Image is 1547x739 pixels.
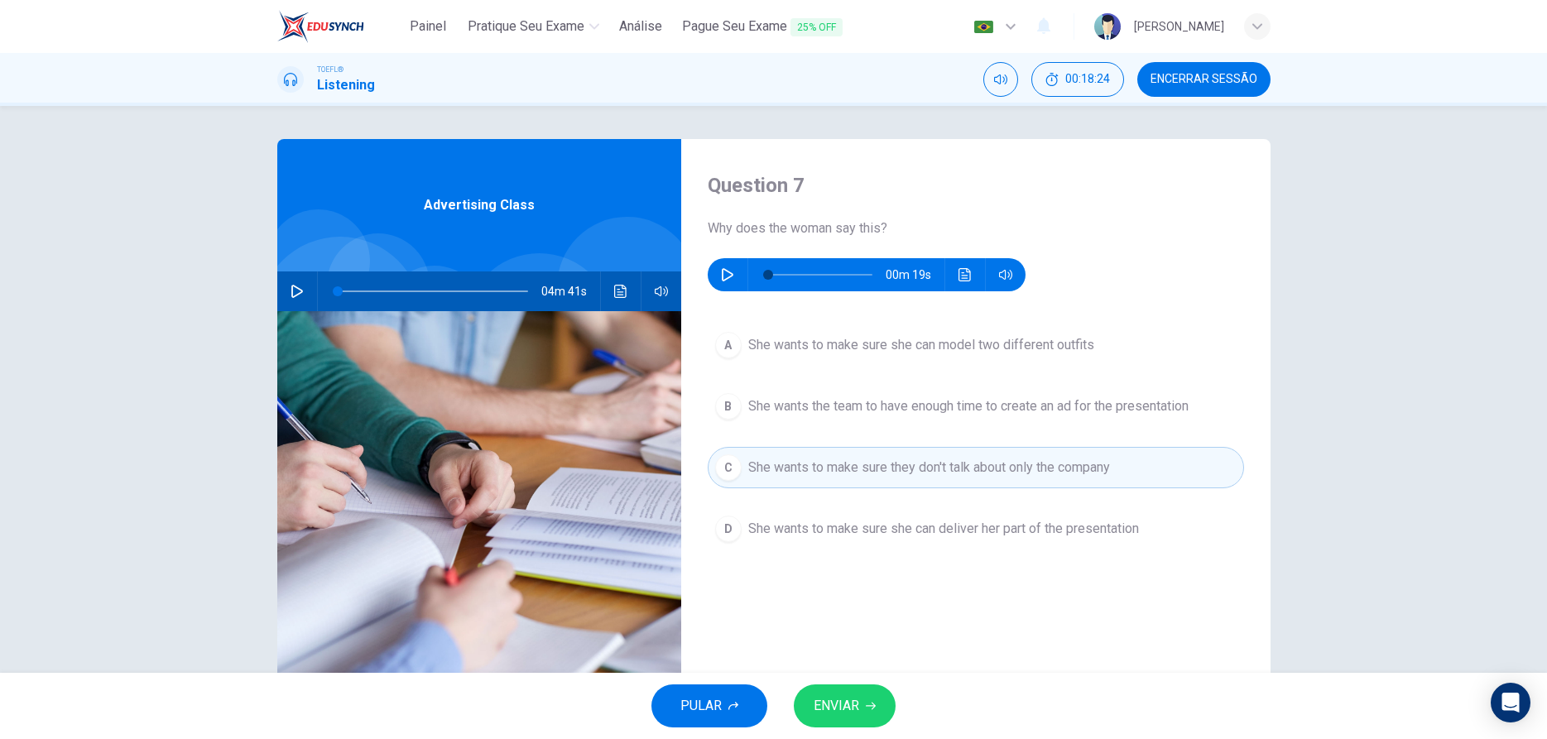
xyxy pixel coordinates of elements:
span: Painel [410,17,446,36]
span: Encerrar Sessão [1151,73,1257,86]
button: AShe wants to make sure she can model two different outfits [708,324,1244,366]
div: Silenciar [983,62,1018,97]
a: Análise [613,12,669,42]
span: ENVIAR [814,694,859,717]
button: Análise [613,12,669,41]
button: 00:18:24 [1031,62,1124,97]
span: 25% OFF [790,18,843,36]
button: PULAR [651,684,767,727]
span: 00:18:24 [1065,73,1110,86]
button: Encerrar Sessão [1137,62,1271,97]
span: She wants to make sure she can deliver her part of the presentation [748,519,1139,539]
button: CShe wants to make sure they don't talk about only the company [708,447,1244,488]
span: Análise [619,17,662,36]
div: B [715,393,742,420]
div: A [715,332,742,358]
span: Pratique seu exame [468,17,584,36]
img: pt [973,21,994,33]
h1: Listening [317,75,375,95]
div: Open Intercom Messenger [1491,683,1530,722]
button: DShe wants to make sure she can deliver her part of the presentation [708,508,1244,549]
img: Advertising Class [277,311,681,714]
span: Advertising Class [424,195,535,215]
img: EduSynch logo [277,10,364,43]
div: Esconder [1031,62,1124,97]
span: TOEFL® [317,64,344,75]
button: Pague Seu Exame25% OFF [675,12,849,42]
span: Pague Seu Exame [682,17,843,37]
span: 04m 41s [541,271,600,311]
button: BShe wants the team to have enough time to create an ad for the presentation [708,386,1244,427]
img: Profile picture [1094,13,1121,40]
a: EduSynch logo [277,10,402,43]
button: Clique para ver a transcrição do áudio [608,271,634,311]
h4: Question 7 [708,172,1244,199]
span: PULAR [680,694,722,717]
a: Painel [401,12,454,42]
div: [PERSON_NAME] [1134,17,1224,36]
span: 00m 19s [886,258,944,291]
div: D [715,516,742,542]
button: Painel [401,12,454,41]
button: Pratique seu exame [461,12,606,41]
span: Why does the woman say this? [708,218,1244,238]
div: C [715,454,742,481]
button: Clique para ver a transcrição do áudio [952,258,978,291]
button: ENVIAR [794,684,896,727]
span: She wants the team to have enough time to create an ad for the presentation [748,396,1189,416]
span: She wants to make sure they don't talk about only the company [748,458,1110,477]
span: She wants to make sure she can model two different outfits [748,335,1094,355]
